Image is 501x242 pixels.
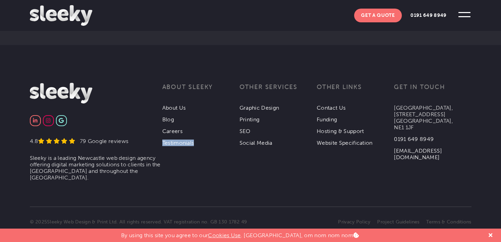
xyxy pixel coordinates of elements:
a: Testimonials [162,140,194,146]
a: Careers [162,128,183,134]
img: Linkedin [33,118,37,123]
a: Graphic Design [240,104,279,111]
div: 79 Google reviews [75,138,128,144]
img: Instagram [46,118,50,123]
h3: Other services [240,83,317,99]
a: 0191 649 8949 [394,136,434,142]
a: Blog [162,116,174,123]
a: Website Specification [317,140,373,146]
p: © 2025 . All rights reserved. VAT registration no. GB 130 1782 49 [30,219,251,225]
a: Printing [240,116,260,123]
a: Funding [317,116,337,123]
a: About Us [162,104,186,111]
img: Sleeky Web Design Newcastle [30,5,92,26]
p: By using this site you agree to our . [GEOGRAPHIC_DATA], om nom nom nom [121,229,359,239]
a: Project Guidelines [377,219,419,225]
a: Sleeky Web Design & Print Ltd [47,219,116,225]
a: Cookies Use [208,232,241,239]
p: [GEOGRAPHIC_DATA], [STREET_ADDRESS] [GEOGRAPHIC_DATA], NE1 1JF [394,104,471,131]
li: Sleeky is a leading Newcastle web design agency offering digital marketing solutions to clients i... [30,155,162,181]
a: SEO [240,128,250,134]
img: Sleeky Web Design Newcastle [30,83,92,103]
a: Terms & Conditions [426,219,471,225]
a: [EMAIL_ADDRESS][DOMAIN_NAME] [394,147,442,161]
h3: About Sleeky [162,83,240,99]
h3: Other links [317,83,394,99]
a: Hosting & Support [317,128,364,134]
h3: Get in touch [394,83,471,99]
img: Google [59,118,63,123]
a: Get A Quote [354,9,402,22]
a: Social Media [240,140,272,146]
a: Privacy Policy [338,219,370,225]
a: 0191 649 8949 [404,9,453,22]
a: 4.8 79 Google reviews [30,138,129,144]
a: Contact Us [317,104,346,111]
